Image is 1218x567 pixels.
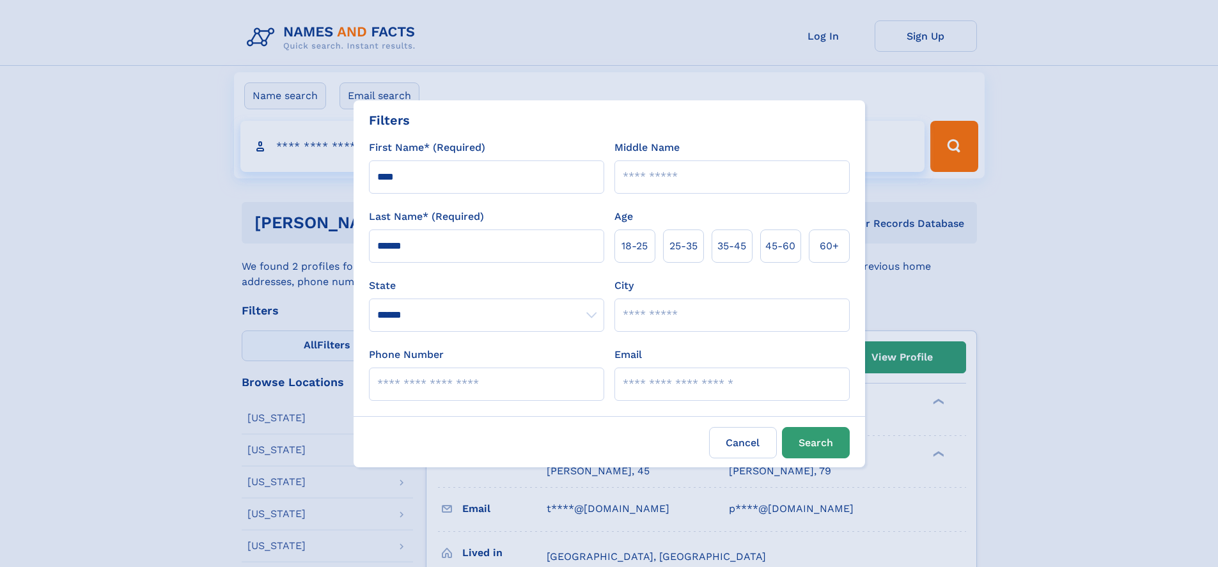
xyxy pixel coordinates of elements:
[621,238,648,254] span: 18‑25
[614,347,642,362] label: Email
[369,111,410,130] div: Filters
[782,427,850,458] button: Search
[369,278,604,293] label: State
[614,278,634,293] label: City
[669,238,698,254] span: 25‑35
[717,238,746,254] span: 35‑45
[614,140,680,155] label: Middle Name
[369,209,484,224] label: Last Name* (Required)
[709,427,777,458] label: Cancel
[614,209,633,224] label: Age
[765,238,795,254] span: 45‑60
[820,238,839,254] span: 60+
[369,140,485,155] label: First Name* (Required)
[369,347,444,362] label: Phone Number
